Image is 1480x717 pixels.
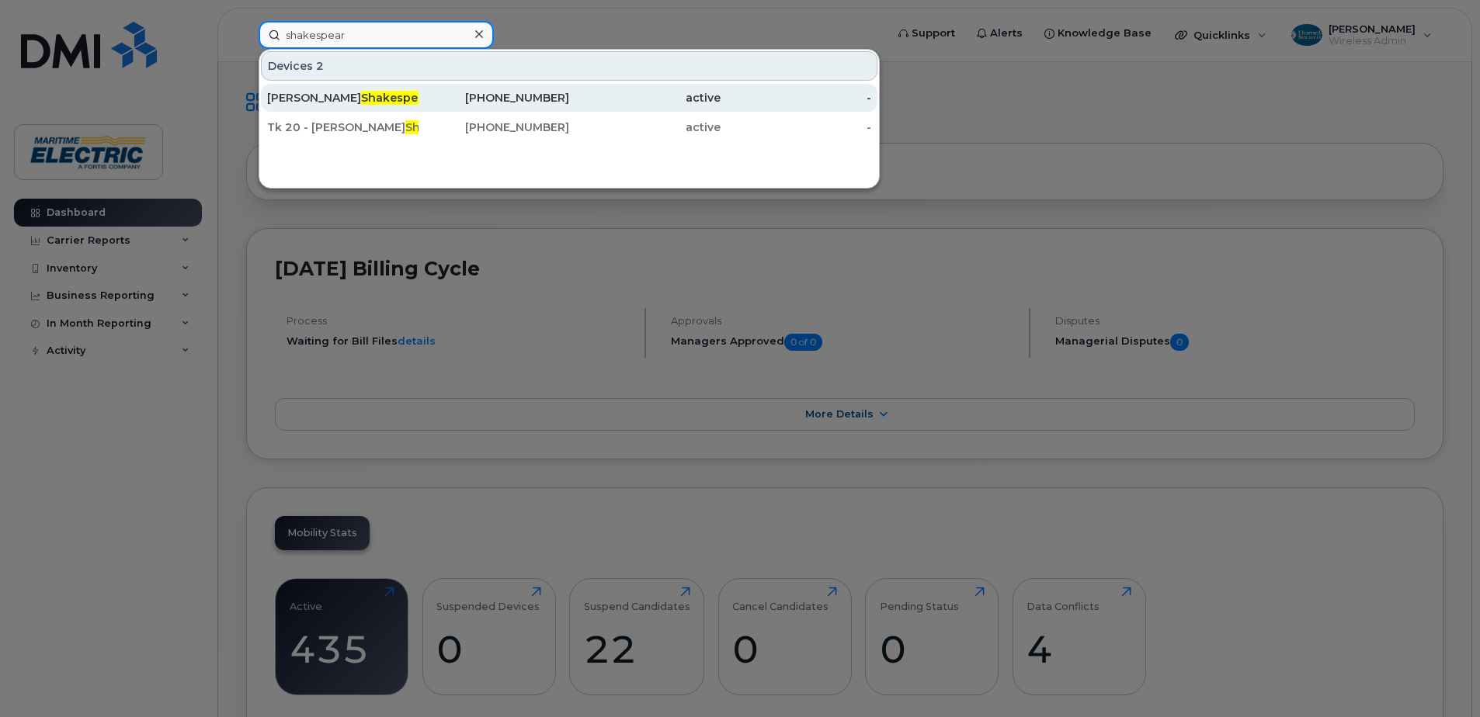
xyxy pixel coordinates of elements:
[569,90,721,106] div: active
[267,90,419,106] div: [PERSON_NAME] e
[721,119,872,135] div: -
[405,120,474,134] span: Shakespear
[419,90,570,106] div: [PHONE_NUMBER]
[261,113,877,141] a: Tk 20 - [PERSON_NAME]Shakespeare[PHONE_NUMBER]active-
[316,58,324,74] span: 2
[361,91,429,105] span: Shakespear
[261,84,877,112] a: [PERSON_NAME]Shakespeare[PHONE_NUMBER]active-
[569,119,721,135] div: active
[267,119,419,135] div: Tk 20 - [PERSON_NAME] e
[419,119,570,135] div: [PHONE_NUMBER]
[261,51,877,81] div: Devices
[721,90,872,106] div: -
